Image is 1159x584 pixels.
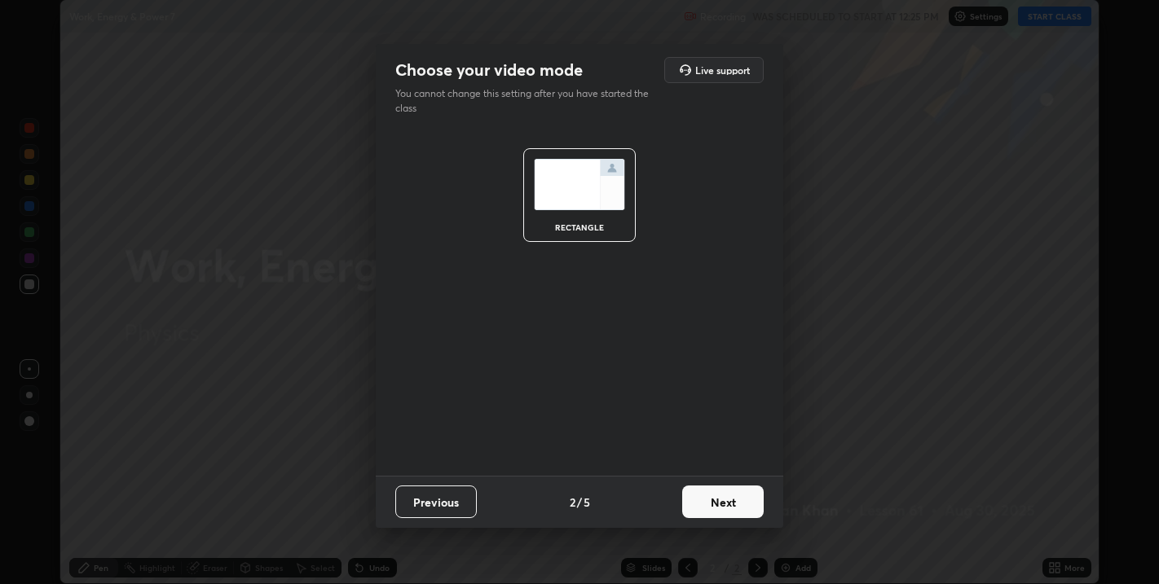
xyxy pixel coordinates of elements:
[534,159,625,210] img: normalScreenIcon.ae25ed63.svg
[682,485,764,518] button: Next
[395,86,659,116] p: You cannot change this setting after you have started the class
[395,485,477,518] button: Previous
[695,65,750,75] h5: Live support
[584,494,590,511] h4: 5
[395,59,583,81] h2: Choose your video mode
[570,494,575,511] h4: 2
[547,223,612,231] div: rectangle
[577,494,582,511] h4: /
